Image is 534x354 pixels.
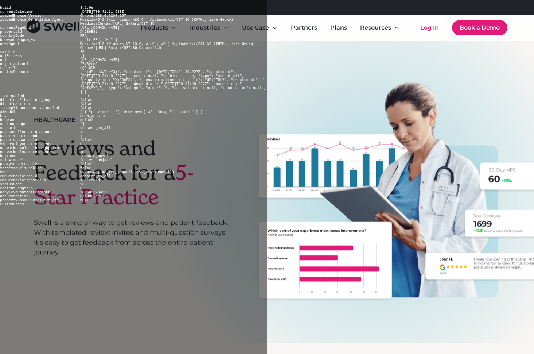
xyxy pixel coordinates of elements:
pre: [URL][DOMAIN_NAME] [80,26,120,30]
pre: eQDk69MU [80,66,98,70]
pre: false [80,98,91,102]
pre: Chrome/138.0.7204.157 [80,14,126,18]
pre: { "id": "JwTxMY3j", "created_at": "[DATE]T09:31:40.227Z", "updated_at": "[DATE]T09:31:40.227Z", "... [80,70,266,94]
pre: 1 [80,134,82,138]
pre: SCAN_WEBSITE [80,114,106,118]
pre: 20 [80,50,85,54]
div: Resources [354,20,406,35]
pre: true [80,94,89,98]
pre: [ { "provider": "[PERSON_NAME]-3", "usage": "stable" } ] [80,110,203,114]
pre: XkCBeB8t [80,30,98,34]
pre: null [80,199,89,203]
pre: 8.2.6e [80,6,93,10]
pre: 20 [80,146,85,150]
pre: false [80,162,91,166]
pre: 27Y6yemE [80,62,98,66]
a: Log In [413,20,446,35]
a: Plans [324,20,353,35]
pre: [URL][DOMAIN_NAME] [80,58,120,62]
pre: consent_to_all [80,174,111,178]
pre: [] [80,122,85,126]
pre: false [80,138,91,142]
pre: [DOMAIN_NAME] [80,154,109,158]
pre: [ "fr-FR", "en" ] [80,38,117,42]
pre: Mozilla/5.0 (Windows NT 10.0; Win64; x64) AppleWebKit/537.36 (KHTML, like Gecko) Chrome/[URL] Saf... [80,42,255,50]
pre: consent_to_all [80,126,111,130]
a: Book a Demo [452,20,507,35]
pre: false [80,102,91,106]
pre: false [80,166,91,170]
pre: false [80,106,91,110]
pre: UNKNOWN (IAB_TCF_ID=null, GVL_VERSION=null) [80,170,174,174]
pre: FRA [80,34,87,38]
pre: 10 [80,150,85,154]
pre: 200 [80,182,87,186]
pre: default [80,118,96,122]
pre: [DATE]T00:41:11.583Z [80,10,124,14]
pre: succeeded [80,178,100,182]
pre: CloudFlare [80,195,102,199]
pre: 0 [80,186,82,191]
div: Resources [360,23,391,32]
pre: 20.5927734375 [80,191,109,195]
a: Partners [285,20,323,35]
pre: [] [80,54,85,58]
pre: Mozilla/5.0 (X11; Linux x86_64) AppleWebKit/537.36 (KHTML, like Gecko) HeadlessChrome/[URL] Safar... [80,18,233,26]
pre: [object Object] [80,158,113,162]
pre: 1 [80,130,82,134]
pre: 0 [80,142,82,146]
